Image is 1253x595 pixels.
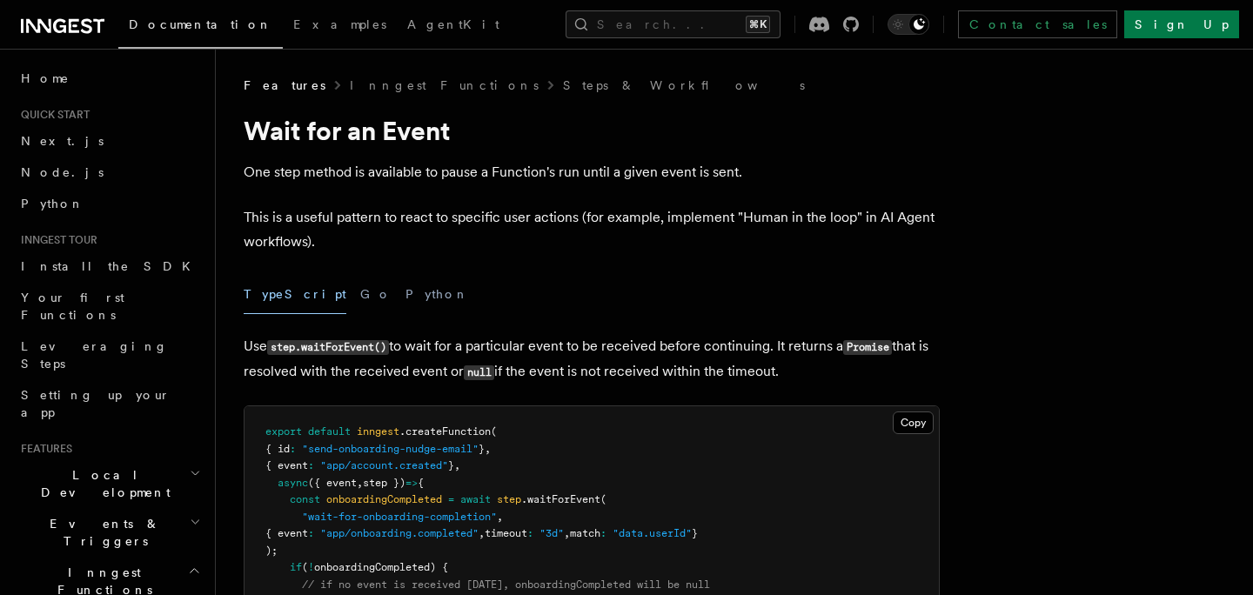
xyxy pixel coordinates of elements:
span: // if no event is received [DATE], onboardingCompleted will be null [302,578,710,591]
button: Python [405,275,469,314]
span: , [485,443,491,455]
span: onboardingCompleted [326,493,442,505]
span: , [564,527,570,539]
p: This is a useful pattern to react to specific user actions (for example, implement "Human in the ... [244,205,940,254]
span: => [405,477,418,489]
span: ( [491,425,497,438]
span: step [497,493,521,505]
span: } [692,527,698,539]
button: Local Development [14,459,204,508]
span: step }) [363,477,405,489]
span: "wait-for-onboarding-completion" [302,511,497,523]
a: Setting up your app [14,379,204,428]
code: null [464,365,494,380]
span: { event [265,459,308,471]
span: Next.js [21,134,104,148]
a: Examples [283,5,397,47]
a: Inngest Functions [350,77,539,94]
button: Go [360,275,392,314]
p: One step method is available to pause a Function's run until a given event is sent. [244,160,940,184]
span: : [290,443,296,455]
kbd: ⌘K [746,16,770,33]
span: await [460,493,491,505]
span: if [290,561,302,573]
span: , [497,511,503,523]
button: Search...⌘K [566,10,781,38]
span: : [600,527,606,539]
a: Home [14,63,204,94]
a: Leveraging Steps [14,331,204,379]
code: step.waitForEvent() [267,340,389,355]
span: { event [265,527,308,539]
span: ( [600,493,606,505]
span: timeout [485,527,527,539]
a: Install the SDK [14,251,204,282]
span: match [570,527,600,539]
span: : [308,527,314,539]
span: export [265,425,302,438]
code: Promise [843,340,892,355]
a: Node.js [14,157,204,188]
span: ); [265,545,278,557]
span: "data.userId" [613,527,692,539]
span: : [308,459,314,471]
span: default [308,425,351,438]
span: } [448,459,454,471]
span: Local Development [14,466,190,501]
h1: Wait for an Event [244,115,940,146]
button: Copy [893,411,934,434]
span: , [454,459,460,471]
a: AgentKit [397,5,510,47]
span: Features [14,442,72,456]
span: .createFunction [399,425,491,438]
span: { id [265,443,290,455]
span: .waitForEvent [521,493,600,505]
span: Leveraging Steps [21,339,168,371]
p: Use to wait for a particular event to be received before continuing. It returns a that is resolve... [244,334,940,384]
a: Steps & Workflows [563,77,805,94]
span: Install the SDK [21,259,201,273]
span: Events & Triggers [14,515,190,550]
span: { [418,477,424,489]
a: Python [14,188,204,219]
span: Home [21,70,70,87]
span: , [357,477,363,489]
a: Next.js [14,125,204,157]
span: onboardingCompleted) { [314,561,448,573]
span: "send-onboarding-nudge-email" [302,443,479,455]
span: async [278,477,308,489]
span: Python [21,197,84,211]
span: "3d" [539,527,564,539]
a: Contact sales [958,10,1117,38]
span: } [479,443,485,455]
span: "app/onboarding.completed" [320,527,479,539]
span: ({ event [308,477,357,489]
span: Examples [293,17,386,31]
span: : [527,527,533,539]
span: Documentation [129,17,272,31]
span: ! [308,561,314,573]
span: "app/account.created" [320,459,448,471]
a: Sign Up [1124,10,1239,38]
a: Your first Functions [14,282,204,331]
span: const [290,493,320,505]
span: , [479,527,485,539]
span: Features [244,77,325,94]
span: inngest [357,425,399,438]
span: Setting up your app [21,388,171,419]
span: Quick start [14,108,90,122]
span: Your first Functions [21,291,124,322]
span: Inngest tour [14,233,97,247]
span: Node.js [21,165,104,179]
button: TypeScript [244,275,346,314]
span: ( [302,561,308,573]
a: Documentation [118,5,283,49]
button: Events & Triggers [14,508,204,557]
span: AgentKit [407,17,499,31]
button: Toggle dark mode [888,14,929,35]
span: = [448,493,454,505]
